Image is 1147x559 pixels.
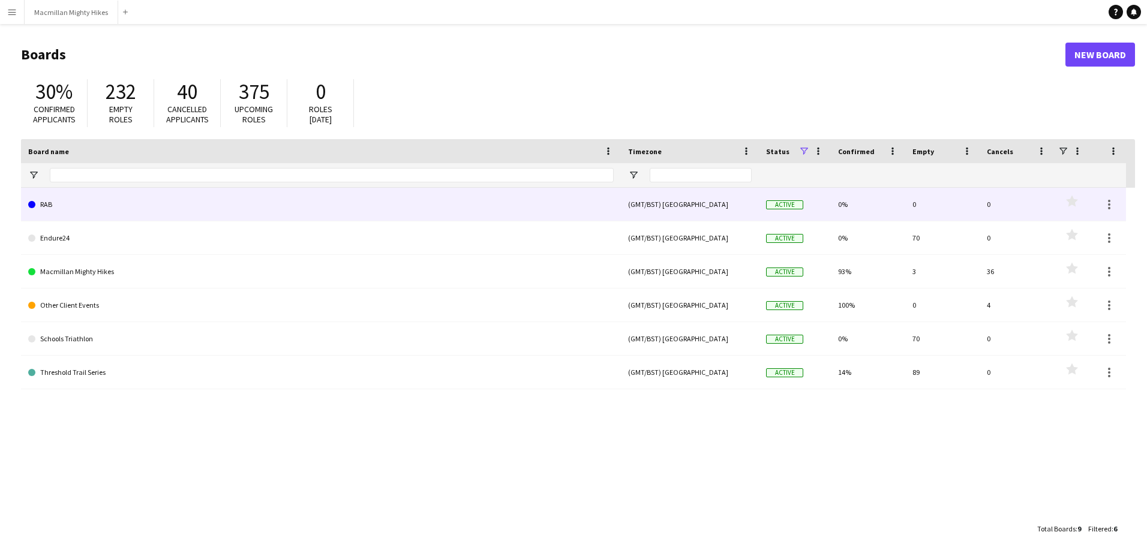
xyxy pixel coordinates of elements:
[766,301,803,310] span: Active
[766,200,803,209] span: Active
[28,255,614,288] a: Macmillan Mighty Hikes
[1037,524,1076,533] span: Total Boards
[628,147,662,156] span: Timezone
[980,288,1054,321] div: 4
[1077,524,1081,533] span: 9
[28,288,614,322] a: Other Client Events
[831,288,905,321] div: 100%
[25,1,118,24] button: Macmillan Mighty Hikes
[831,188,905,221] div: 0%
[1065,43,1135,67] a: New Board
[235,104,273,125] span: Upcoming roles
[33,104,76,125] span: Confirmed applicants
[239,79,269,105] span: 375
[50,168,614,182] input: Board name Filter Input
[831,255,905,288] div: 93%
[621,322,759,355] div: (GMT/BST) [GEOGRAPHIC_DATA]
[621,255,759,288] div: (GMT/BST) [GEOGRAPHIC_DATA]
[905,255,980,288] div: 3
[109,104,133,125] span: Empty roles
[766,368,803,377] span: Active
[621,288,759,321] div: (GMT/BST) [GEOGRAPHIC_DATA]
[905,322,980,355] div: 70
[316,79,326,105] span: 0
[987,147,1013,156] span: Cancels
[28,188,614,221] a: RAB
[628,170,639,181] button: Open Filter Menu
[766,268,803,277] span: Active
[980,188,1054,221] div: 0
[831,356,905,389] div: 14%
[766,147,789,156] span: Status
[1113,524,1117,533] span: 6
[1088,517,1117,540] div: :
[166,104,209,125] span: Cancelled applicants
[177,79,197,105] span: 40
[766,234,803,243] span: Active
[21,46,1065,64] h1: Boards
[838,147,875,156] span: Confirmed
[905,288,980,321] div: 0
[1037,517,1081,540] div: :
[650,168,752,182] input: Timezone Filter Input
[28,221,614,255] a: Endure24
[912,147,934,156] span: Empty
[1088,524,1112,533] span: Filtered
[905,188,980,221] div: 0
[980,255,1054,288] div: 36
[106,79,136,105] span: 232
[28,356,614,389] a: Threshold Trail Series
[980,221,1054,254] div: 0
[28,322,614,356] a: Schools Triathlon
[766,335,803,344] span: Active
[831,322,905,355] div: 0%
[309,104,332,125] span: Roles [DATE]
[28,147,69,156] span: Board name
[28,170,39,181] button: Open Filter Menu
[905,221,980,254] div: 70
[980,356,1054,389] div: 0
[905,356,980,389] div: 89
[831,221,905,254] div: 0%
[980,322,1054,355] div: 0
[621,356,759,389] div: (GMT/BST) [GEOGRAPHIC_DATA]
[621,221,759,254] div: (GMT/BST) [GEOGRAPHIC_DATA]
[35,79,73,105] span: 30%
[621,188,759,221] div: (GMT/BST) [GEOGRAPHIC_DATA]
